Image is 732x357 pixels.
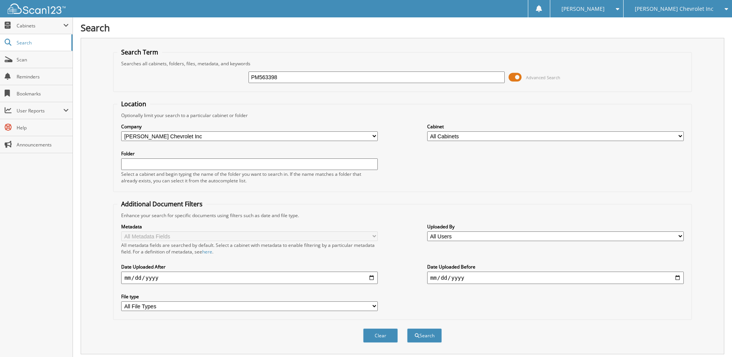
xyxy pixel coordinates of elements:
input: end [427,272,684,284]
button: Search [407,328,442,343]
span: Bookmarks [17,90,69,97]
span: Advanced Search [526,75,560,80]
h1: Search [81,21,724,34]
div: Select a cabinet and begin typing the name of the folder you want to search in. If the name match... [121,171,378,184]
iframe: Chat Widget [693,320,732,357]
div: Optionally limit your search to a particular cabinet or folder [117,112,687,119]
div: Enhance your search for specific documents using filters such as date and file type. [117,212,687,219]
span: Announcements [17,141,69,148]
span: Help [17,124,69,131]
div: Searches all cabinets, folders, files, metadata, and keywords [117,60,687,67]
label: Date Uploaded Before [427,263,684,270]
span: User Reports [17,107,63,114]
span: Search [17,39,68,46]
label: Uploaded By [427,223,684,230]
label: Cabinet [427,123,684,130]
label: File type [121,293,378,300]
span: Scan [17,56,69,63]
a: here [202,248,212,255]
label: Company [121,123,378,130]
legend: Location [117,100,150,108]
label: Date Uploaded After [121,263,378,270]
input: start [121,272,378,284]
span: Reminders [17,73,69,80]
button: Clear [363,328,398,343]
div: All metadata fields are searched by default. Select a cabinet with metadata to enable filtering b... [121,242,378,255]
label: Folder [121,150,378,157]
legend: Search Term [117,48,162,56]
span: [PERSON_NAME] [561,7,605,11]
legend: Additional Document Filters [117,200,206,208]
img: scan123-logo-white.svg [8,3,66,14]
span: [PERSON_NAME] Chevrolet Inc [635,7,713,11]
span: Cabinets [17,22,63,29]
label: Metadata [121,223,378,230]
